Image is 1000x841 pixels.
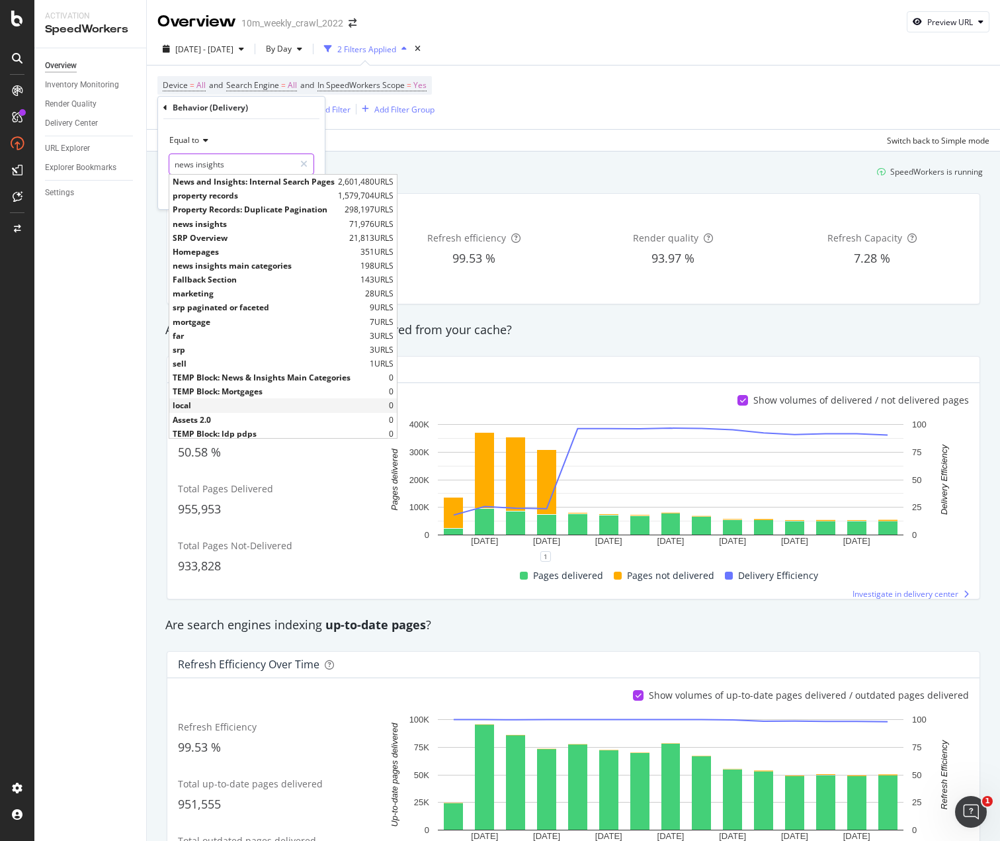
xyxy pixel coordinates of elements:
text: [DATE] [657,536,685,546]
span: srp [173,344,366,355]
span: Pages not delivered [627,568,714,584]
text: [DATE] [843,831,870,841]
text: [DATE] [843,536,870,546]
div: Add Filter [315,104,351,115]
text: [DATE] [781,536,808,546]
span: 198 URLS [360,260,394,271]
span: Refresh Capacity [827,232,902,244]
span: Delivery Efficiency [738,568,818,584]
span: 143 URLS [360,274,394,285]
span: 351 URLS [360,246,394,257]
text: [DATE] [533,536,560,546]
div: URL Explorer [45,142,90,155]
div: Domain Overview [53,78,118,87]
text: 100K [409,715,430,725]
span: 50.58 % [178,444,221,460]
span: 955,953 [178,501,221,517]
button: [DATE] - [DATE] [157,38,249,60]
text: [DATE] [719,831,746,841]
span: Fallback Section [173,274,357,285]
div: A chart. [380,418,962,556]
text: Pages delivered [390,449,399,511]
span: = [190,79,194,91]
span: 7 URLS [370,316,394,328]
span: 21,813 URLS [349,232,394,243]
div: Refresh Efficiency over time [178,658,319,671]
span: = [281,79,286,91]
div: 0 [169,427,397,441]
span: 7.28 % [854,250,890,266]
text: 75K [414,742,429,752]
div: Settings [45,186,74,200]
button: Switch back to Simple mode [882,130,989,151]
span: 99.53 % [178,739,221,755]
span: Total Pages Delivered [178,482,273,495]
text: 50 [912,475,921,485]
span: 3 URLS [370,330,394,341]
span: [DATE] - [DATE] [175,44,233,55]
span: 1 URLS [370,358,394,369]
div: Activation [45,11,136,22]
span: Total up-to-date pages delivered [178,777,323,790]
text: Delivery Efficiency [939,444,949,515]
text: Refresh Efficiency [939,739,949,809]
iframe: Intercom live chat [955,796,987,828]
div: Preview URL [927,17,973,28]
a: Delivery Center [45,116,137,130]
div: Show volumes of up-to-date pages delivered / outdated pages delivered [649,689,969,702]
text: 25 [912,502,921,512]
div: Are search engines indexing ? [159,617,988,634]
div: Add Filter Group [374,104,435,115]
span: 1,579,704 URLS [338,190,394,201]
span: Render quality [633,232,698,244]
span: sell [173,358,366,369]
img: tab_keywords_by_traffic_grey.svg [134,77,144,87]
span: marketing [173,288,362,299]
span: TEMP Block: News & Insights Main Categories [173,372,389,383]
span: Refresh Efficiency [178,721,257,733]
text: 100K [409,502,430,512]
div: Keywords by Traffic [148,78,218,87]
text: [DATE] [657,831,685,841]
img: tab_domain_overview_orange.svg [38,77,49,87]
div: Are search engines delivered from your cache? [159,322,988,339]
button: Cancel [163,185,205,199]
span: news insights [173,218,346,230]
div: 1 [540,551,551,562]
span: By Day [261,43,292,54]
span: 99.53 % [452,250,495,266]
span: 71,976 URLS [349,218,394,230]
a: Overview [45,59,137,73]
span: 933,828 [178,558,221,574]
text: 75 [912,447,921,457]
text: 200K [409,475,430,485]
img: logo_orange.svg [21,21,32,32]
text: [DATE] [471,536,498,546]
span: Refresh efficiency [427,232,506,244]
div: Explorer Bookmarks [45,161,116,175]
span: Homepages [173,246,357,257]
span: news insights main categories [173,260,357,271]
a: Explorer Bookmarks [45,161,137,175]
span: All [288,76,297,95]
span: 9 URLS [370,302,394,313]
a: URL Explorer [45,142,137,155]
button: Preview URL [907,11,989,32]
span: Search Engine [226,79,279,91]
text: [DATE] [533,831,560,841]
div: Inventory Monitoring [45,78,119,92]
div: 0 [169,384,397,398]
div: Overview [157,11,236,33]
a: Settings [45,186,137,200]
text: 50 [912,770,921,779]
div: times [412,42,423,56]
span: SRP Overview [173,232,346,243]
span: 1 [982,796,993,807]
img: website_grey.svg [21,34,32,45]
text: 25 [912,797,921,807]
text: 300K [409,447,430,457]
span: 93.97 % [651,250,694,266]
span: Pages delivered [533,568,603,584]
text: [DATE] [595,536,622,546]
div: Delivery Center [45,116,98,130]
